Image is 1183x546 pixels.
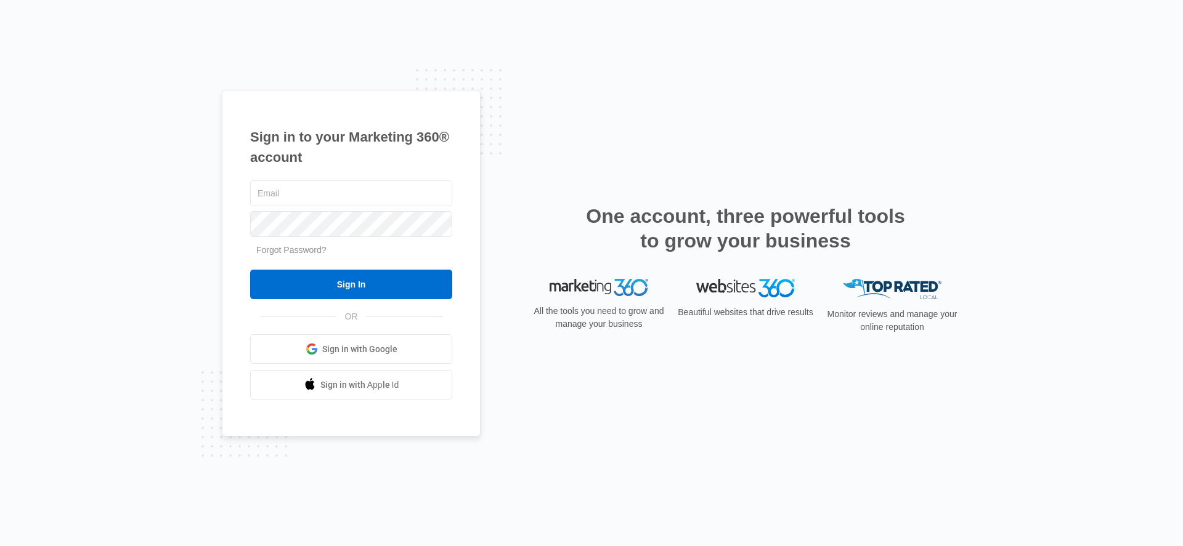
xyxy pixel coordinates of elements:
[582,204,909,253] h2: One account, three powerful tools to grow your business
[677,306,815,319] p: Beautiful websites that drive results
[256,245,327,255] a: Forgot Password?
[550,279,648,296] img: Marketing 360
[530,305,668,331] p: All the tools you need to grow and manage your business
[250,270,452,299] input: Sign In
[322,343,397,356] span: Sign in with Google
[696,279,795,297] img: Websites 360
[843,279,941,299] img: Top Rated Local
[250,127,452,167] h1: Sign in to your Marketing 360® account
[250,180,452,206] input: Email
[250,370,452,399] a: Sign in with Apple Id
[336,310,367,323] span: OR
[250,334,452,364] a: Sign in with Google
[823,308,961,334] p: Monitor reviews and manage your online reputation
[320,379,399,391] span: Sign in with Apple Id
